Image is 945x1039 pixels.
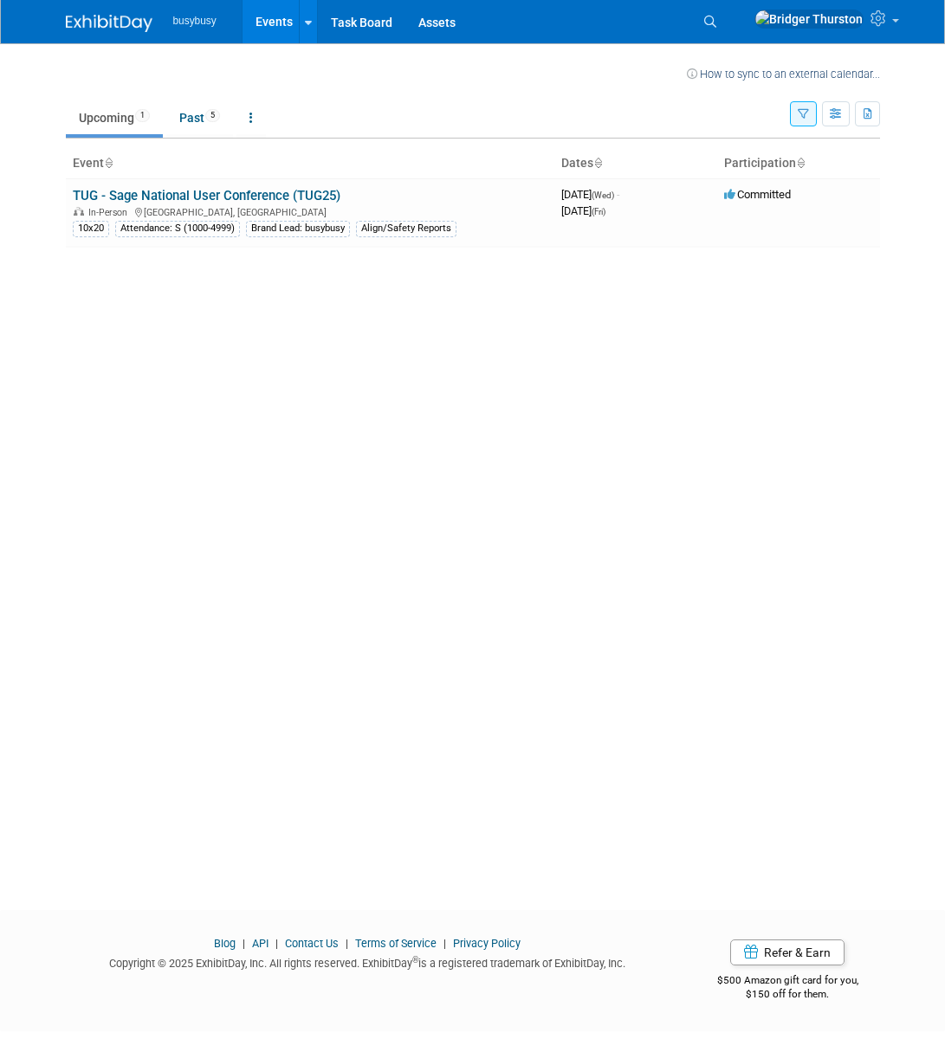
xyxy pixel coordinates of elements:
th: Participation [717,149,880,178]
div: $500 Amazon gift card for you, [696,962,880,1002]
span: 1 [135,109,150,122]
img: ExhibitDay [66,15,152,32]
a: Sort by Event Name [104,156,113,170]
a: Upcoming1 [66,101,163,134]
span: In-Person [88,207,133,218]
a: Contact Us [285,937,339,950]
span: Committed [724,188,791,201]
a: Sort by Start Date [593,156,602,170]
span: 5 [205,109,220,122]
div: [GEOGRAPHIC_DATA], [GEOGRAPHIC_DATA] [73,204,547,218]
span: | [341,937,353,950]
a: API [252,937,269,950]
a: Terms of Service [355,937,437,950]
a: Sort by Participation Type [796,156,805,170]
a: Past5 [166,101,233,134]
th: Event [66,149,554,178]
a: Refer & Earn [730,939,845,965]
a: TUG - Sage National User Conference (TUG25) [73,188,340,203]
div: Align/Safety Reports [356,221,456,236]
div: Brand Lead: busybusy [246,221,350,236]
a: Privacy Policy [453,937,521,950]
sup: ® [412,955,418,965]
span: [DATE] [561,188,619,201]
a: Blog [214,937,236,950]
span: | [238,937,249,950]
a: How to sync to an external calendar... [687,68,880,81]
span: [DATE] [561,204,605,217]
div: Attendance: S (1000-4999) [115,221,240,236]
span: | [271,937,282,950]
th: Dates [554,149,717,178]
img: In-Person Event [74,207,84,216]
span: (Fri) [592,207,605,216]
span: busybusy [173,15,217,27]
span: | [439,937,450,950]
div: $150 off for them. [696,987,880,1002]
img: Bridger Thurston [754,10,864,29]
div: Copyright © 2025 ExhibitDay, Inc. All rights reserved. ExhibitDay is a registered trademark of Ex... [66,952,670,971]
span: (Wed) [592,190,614,200]
div: 10x20 [73,221,109,236]
span: - [617,188,619,201]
